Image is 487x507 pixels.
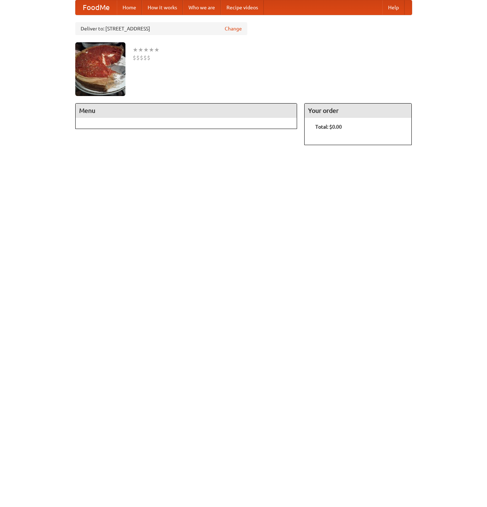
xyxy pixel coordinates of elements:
li: $ [136,54,140,62]
h4: Your order [305,104,411,118]
li: ★ [143,46,149,54]
a: Home [117,0,142,15]
a: How it works [142,0,183,15]
li: ★ [133,46,138,54]
h4: Menu [76,104,297,118]
a: Help [382,0,405,15]
div: Deliver to: [STREET_ADDRESS] [75,22,247,35]
li: $ [140,54,143,62]
b: Total: $0.00 [315,124,342,130]
img: angular.jpg [75,42,125,96]
li: $ [133,54,136,62]
a: FoodMe [76,0,117,15]
li: $ [143,54,147,62]
li: $ [147,54,151,62]
li: ★ [154,46,159,54]
a: Recipe videos [221,0,264,15]
li: ★ [138,46,143,54]
a: Who we are [183,0,221,15]
li: ★ [149,46,154,54]
a: Change [225,25,242,32]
